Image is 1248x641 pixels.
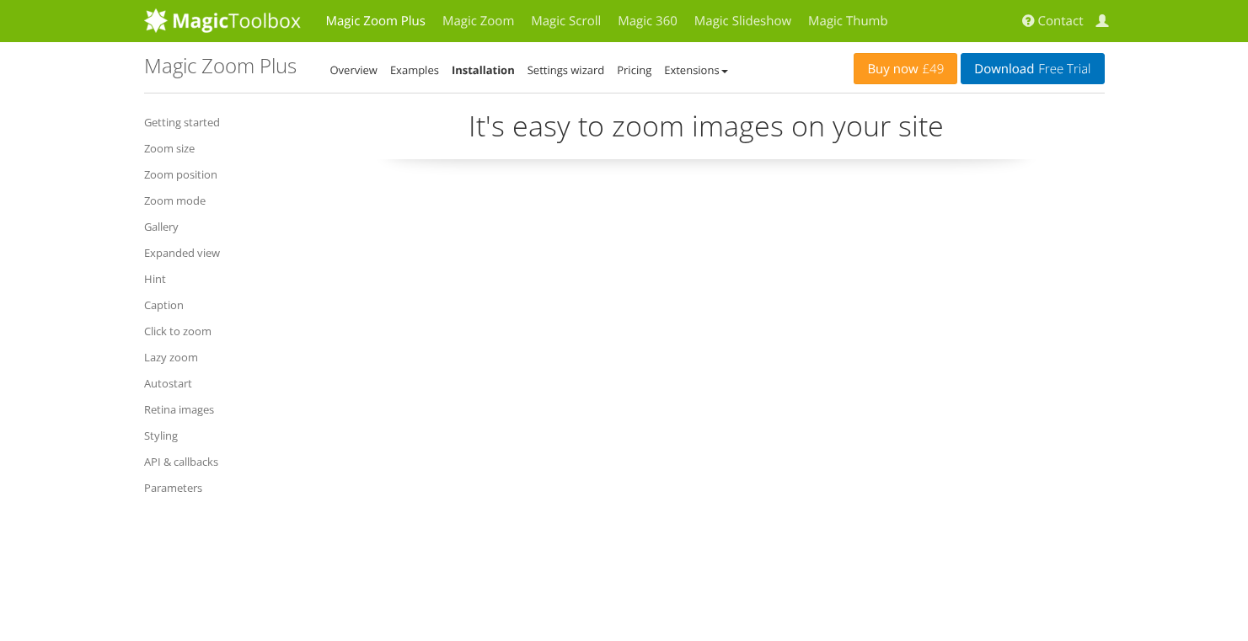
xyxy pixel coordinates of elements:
a: Lazy zoom [144,347,283,367]
img: MagicToolbox.com - Image tools for your website [144,8,301,33]
span: Free Trial [1034,62,1090,76]
a: Retina images [144,399,283,419]
a: Examples [390,62,439,77]
a: Settings wizard [528,62,605,77]
a: Installation [452,62,515,77]
a: Expanded view [144,243,283,263]
a: Getting started [144,112,283,132]
p: It's easy to zoom images on your site [308,106,1105,159]
span: Contact [1038,13,1084,29]
a: Zoom mode [144,190,283,211]
a: Zoom size [144,138,283,158]
a: Hint [144,269,283,289]
a: Click to zoom [144,321,283,341]
a: Overview [330,62,378,77]
a: Styling [144,425,283,446]
a: Gallery [144,216,283,237]
a: Pricing [617,62,651,77]
a: Zoom position [144,164,283,184]
h1: Magic Zoom Plus [144,55,297,77]
a: Buy now£49 [854,53,957,84]
span: £49 [919,62,945,76]
a: DownloadFree Trial [961,53,1104,84]
a: Autostart [144,373,283,393]
a: API & callbacks [144,451,283,472]
a: Parameters [144,478,283,498]
a: Caption [144,295,283,315]
a: Extensions [664,62,727,77]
